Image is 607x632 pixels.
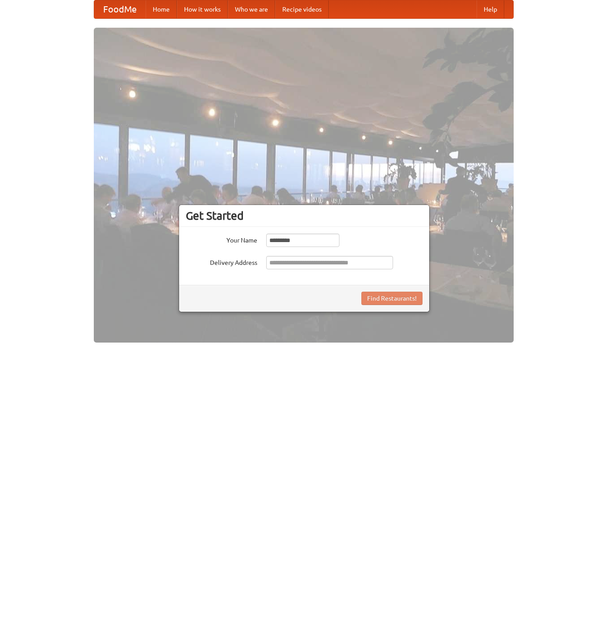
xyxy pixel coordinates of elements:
[477,0,504,18] a: Help
[186,256,257,267] label: Delivery Address
[177,0,228,18] a: How it works
[361,292,423,305] button: Find Restaurants!
[275,0,329,18] a: Recipe videos
[186,234,257,245] label: Your Name
[94,0,146,18] a: FoodMe
[146,0,177,18] a: Home
[228,0,275,18] a: Who we are
[186,209,423,222] h3: Get Started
